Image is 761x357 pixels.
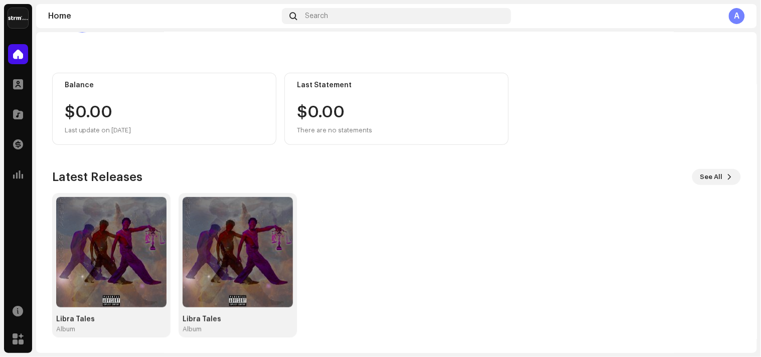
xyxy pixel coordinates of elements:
[297,124,372,136] div: There are no statements
[8,8,28,28] img: 408b884b-546b-4518-8448-1008f9c76b02
[183,315,293,323] div: Libra Tales
[297,81,496,89] div: Last Statement
[65,124,264,136] div: Last update on [DATE]
[56,325,75,333] div: Album
[284,73,509,145] re-o-card-value: Last Statement
[48,12,278,20] div: Home
[183,197,293,307] img: 0dd7cb5f-56b9-4344-b5f6-21fa85692f4c
[183,325,202,333] div: Album
[52,169,142,185] h3: Latest Releases
[65,81,264,89] div: Balance
[700,167,723,187] span: See All
[692,169,741,185] button: See All
[56,197,167,307] img: dd265128-6c0e-4e57-8e8b-11206c6cfecc
[52,73,276,145] re-o-card-value: Balance
[729,8,745,24] div: A
[56,315,167,323] div: Libra Tales
[306,12,329,20] span: Search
